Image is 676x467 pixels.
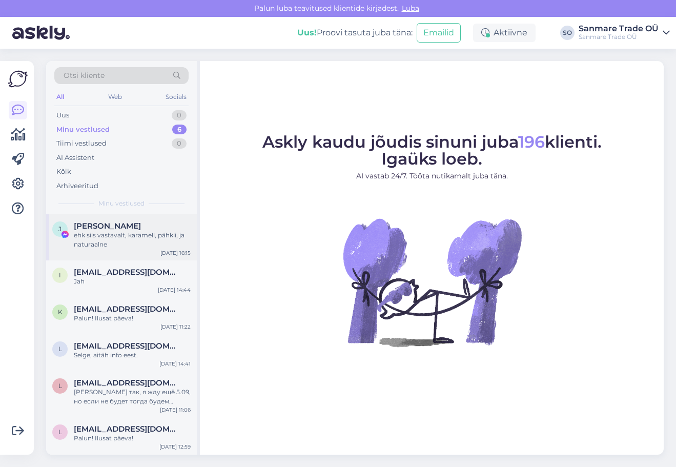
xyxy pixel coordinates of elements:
div: Palun! Ilusat päeva! [74,314,191,323]
span: Jekaterina Dubinina [74,221,141,231]
span: i [59,271,61,279]
span: labioliver@outlook.com [74,341,180,351]
div: Jah [74,277,191,286]
div: Web [106,90,124,104]
div: AI Assistent [56,153,94,163]
div: Selge, aitäh info eest. [74,351,191,360]
img: Askly Logo [8,69,28,89]
div: [DATE] 11:06 [160,406,191,414]
div: ehk siis vastavalt, karamell, pähkli, ja naturaalne [74,231,191,249]
div: 0 [172,138,187,149]
div: [DATE] 11:22 [160,323,191,331]
span: k [58,308,63,316]
div: 0 [172,110,187,120]
div: Arhiveeritud [56,181,98,191]
div: Sanmare Trade OÜ [579,33,659,41]
div: Palun! Ilusat päeva! [74,434,191,443]
a: Sanmare Trade OÜSanmare Trade OÜ [579,25,670,41]
span: Minu vestlused [98,199,145,208]
b: Uus! [297,28,317,37]
span: lenchikshvudka@gmail.com [74,378,180,388]
div: Tiimi vestlused [56,138,107,149]
div: Proovi tasuta juba täna: [297,27,413,39]
span: labioliver@outlook.com [74,424,180,434]
div: [PERSON_NAME] так, я жду ещё 5.09, но если не будет тогда будем решать о возврате денег! [74,388,191,406]
span: ilyasw516@gmail.com [74,268,180,277]
img: No Chat active [340,190,524,374]
span: l [58,382,62,390]
div: All [54,90,66,104]
p: AI vastab 24/7. Tööta nutikamalt juba täna. [262,171,602,181]
span: 196 [518,132,545,152]
div: Uus [56,110,69,120]
span: l [58,428,62,436]
div: 6 [172,125,187,135]
div: [DATE] 12:59 [159,443,191,451]
div: Sanmare Trade OÜ [579,25,659,33]
span: l [58,345,62,353]
span: Askly kaudu jõudis sinuni juba klienti. Igaüks loeb. [262,132,602,169]
div: SO [560,26,575,40]
span: Luba [399,4,422,13]
div: Aktiivne [473,24,536,42]
span: ktambets@gmaul.com [74,304,180,314]
div: [DATE] 14:44 [158,286,191,294]
span: Otsi kliente [64,70,105,81]
button: Emailid [417,23,461,43]
div: Socials [163,90,189,104]
div: Kõik [56,167,71,177]
span: J [58,225,62,233]
div: Minu vestlused [56,125,110,135]
div: [DATE] 14:41 [159,360,191,368]
div: [DATE] 16:15 [160,249,191,257]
